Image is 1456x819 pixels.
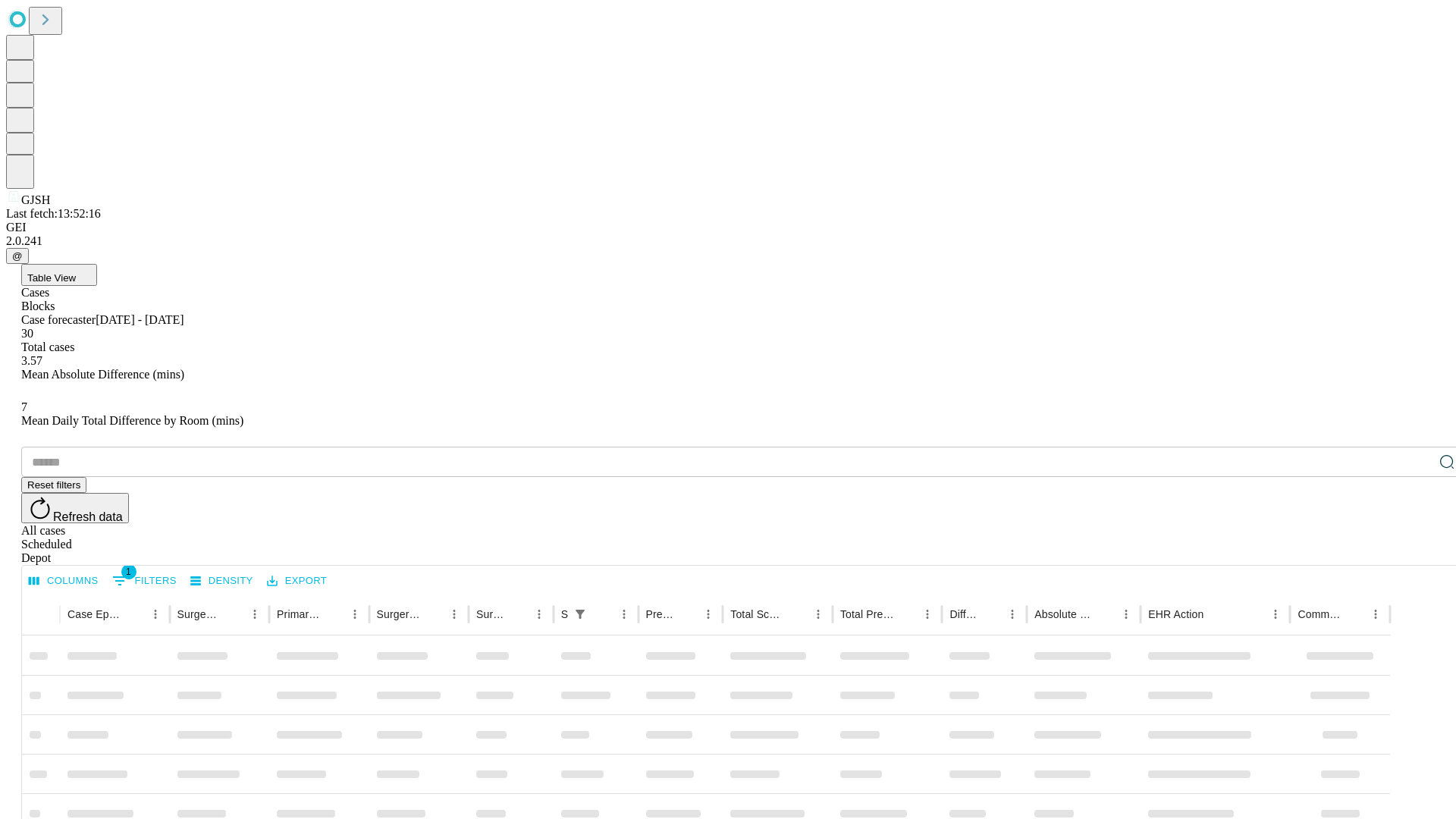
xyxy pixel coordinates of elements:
span: Table View [27,272,76,284]
div: Total Scheduled Duration [730,608,785,620]
button: Menu [344,604,366,625]
button: Sort [124,604,145,625]
div: Primary Service [277,608,321,620]
span: [DATE] - [DATE] [96,313,184,326]
button: Sort [1344,604,1365,625]
button: Sort [223,604,244,625]
span: Reset filters [27,479,80,491]
button: Select columns [25,570,102,593]
button: Sort [507,604,529,625]
div: Total Predicted Duration [840,608,895,620]
button: Reset filters [21,477,86,493]
div: Absolute Difference [1034,608,1093,620]
div: Difference [949,608,979,620]
span: GJSH [21,193,50,206]
button: Sort [592,604,613,625]
button: Show filters [570,604,591,625]
button: Sort [676,604,698,625]
button: Sort [323,604,344,625]
span: Mean Daily Total Difference by Room (mins) [21,414,243,427]
span: Refresh data [53,510,123,523]
button: Menu [1365,604,1386,625]
span: @ [12,250,23,262]
button: Density [187,570,257,593]
div: Case Epic Id [67,608,122,620]
div: Scheduled In Room Duration [561,608,568,620]
span: 7 [21,400,27,413]
button: Menu [1116,604,1137,625]
span: Case forecaster [21,313,96,326]
div: 2.0.241 [6,234,1450,248]
div: GEI [6,221,1450,234]
div: Surgery Name [377,608,421,620]
button: Show filters [108,569,180,593]
button: @ [6,248,29,264]
button: Refresh data [21,493,129,523]
div: Surgeon Name [177,608,221,620]
button: Menu [698,604,719,625]
button: Menu [244,604,265,625]
span: 1 [121,564,136,579]
button: Sort [1205,604,1226,625]
button: Menu [808,604,829,625]
div: Surgery Date [476,608,506,620]
span: Last fetch: 13:52:16 [6,207,101,220]
button: Menu [145,604,166,625]
button: Menu [444,604,465,625]
button: Sort [896,604,917,625]
button: Sort [1094,604,1116,625]
button: Sort [981,604,1002,625]
button: Table View [21,264,97,286]
span: Total cases [21,340,74,353]
span: 30 [21,327,33,340]
div: Predicted In Room Duration [646,608,676,620]
button: Menu [613,604,635,625]
button: Sort [786,604,808,625]
span: 3.57 [21,354,42,367]
button: Menu [917,604,938,625]
button: Export [263,570,331,593]
div: 1 active filter [570,604,591,625]
div: Comments [1298,608,1341,620]
span: Mean Absolute Difference (mins) [21,368,184,381]
button: Menu [1002,604,1023,625]
button: Sort [422,604,444,625]
div: EHR Action [1148,608,1203,620]
button: Menu [529,604,550,625]
button: Menu [1265,604,1286,625]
